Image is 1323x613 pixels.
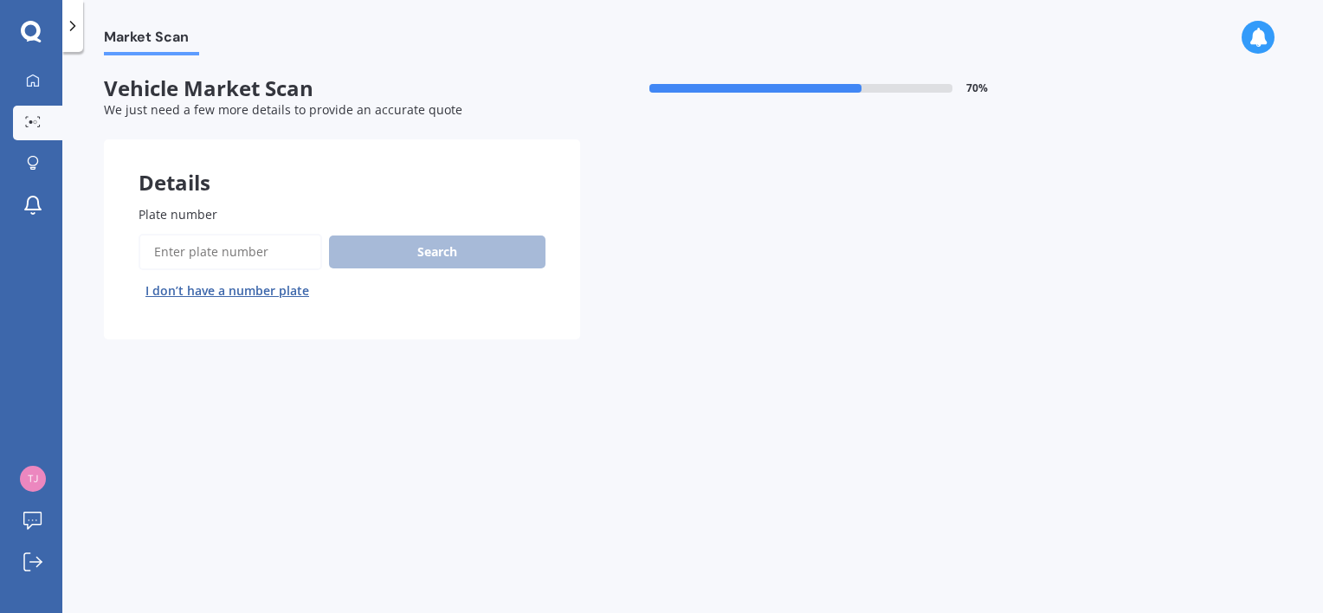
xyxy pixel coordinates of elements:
span: Vehicle Market Scan [104,76,580,101]
div: Details [104,139,580,191]
button: I don’t have a number plate [139,277,316,305]
input: Enter plate number [139,234,322,270]
span: We just need a few more details to provide an accurate quote [104,101,462,118]
span: Plate number [139,206,217,223]
span: Market Scan [104,29,199,52]
span: 70 % [966,82,988,94]
img: 5c791a2f8ae82bbc05e2abb1b03020e5 [20,466,46,492]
